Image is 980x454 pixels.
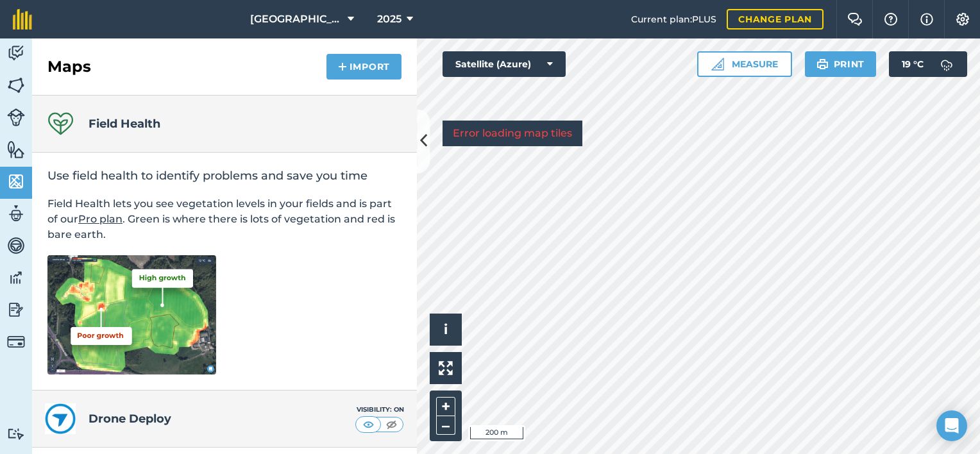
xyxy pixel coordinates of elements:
[889,51,967,77] button: 19 °C
[443,51,566,77] button: Satellite (Azure)
[338,59,347,74] img: svg+xml;base64,PHN2ZyB4bWxucz0iaHR0cDovL3d3dy53My5vcmcvMjAwMC9zdmciIHdpZHRoPSIxNCIgaGVpZ2h0PSIyNC...
[805,51,877,77] button: Print
[45,403,76,434] img: logo
[631,12,716,26] span: Current plan : PLUS
[697,51,792,77] button: Measure
[436,397,455,416] button: +
[7,236,25,255] img: svg+xml;base64,PD94bWwgdmVyc2lvbj0iMS4wIiBlbmNvZGluZz0idXRmLTgiPz4KPCEtLSBHZW5lcmF0b3I6IEFkb2JlIE...
[439,361,453,375] img: Four arrows, one pointing top left, one top right, one bottom right and the last bottom left
[7,140,25,159] img: svg+xml;base64,PHN2ZyB4bWxucz0iaHR0cDovL3d3dy53My5vcmcvMjAwMC9zdmciIHdpZHRoPSI1NiIgaGVpZ2h0PSI2MC...
[453,126,572,141] p: Error loading map tiles
[377,12,401,27] span: 2025
[847,13,863,26] img: Two speech bubbles overlapping with the left bubble in the forefront
[47,56,91,77] h2: Maps
[47,168,401,183] h2: Use field health to identify problems and save you time
[7,108,25,126] img: svg+xml;base64,PD94bWwgdmVyc2lvbj0iMS4wIiBlbmNvZGluZz0idXRmLTgiPz4KPCEtLSBHZW5lcmF0b3I6IEFkb2JlIE...
[883,13,899,26] img: A question mark icon
[47,196,401,242] p: Field Health lets you see vegetation levels in your fields and is part of our . Green is where th...
[89,115,160,133] h4: Field Health
[384,418,400,431] img: svg+xml;base64,PHN2ZyB4bWxucz0iaHR0cDovL3d3dy53My5vcmcvMjAwMC9zdmciIHdpZHRoPSI1MCIgaGVpZ2h0PSI0MC...
[727,9,824,29] a: Change plan
[902,51,924,77] span: 19 ° C
[436,416,455,435] button: –
[711,58,724,71] img: Ruler icon
[7,333,25,351] img: svg+xml;base64,PD94bWwgdmVyc2lvbj0iMS4wIiBlbmNvZGluZz0idXRmLTgiPz4KPCEtLSBHZW5lcmF0b3I6IEFkb2JlIE...
[250,12,342,27] span: [GEOGRAPHIC_DATA]
[934,51,959,77] img: svg+xml;base64,PD94bWwgdmVyc2lvbj0iMS4wIiBlbmNvZGluZz0idXRmLTgiPz4KPCEtLSBHZW5lcmF0b3I6IEFkb2JlIE...
[7,268,25,287] img: svg+xml;base64,PD94bWwgdmVyc2lvbj0iMS4wIiBlbmNvZGluZz0idXRmLTgiPz4KPCEtLSBHZW5lcmF0b3I6IEFkb2JlIE...
[920,12,933,27] img: svg+xml;base64,PHN2ZyB4bWxucz0iaHR0cDovL3d3dy53My5vcmcvMjAwMC9zdmciIHdpZHRoPSIxNyIgaGVpZ2h0PSIxNy...
[7,204,25,223] img: svg+xml;base64,PD94bWwgdmVyc2lvbj0iMS4wIiBlbmNvZGluZz0idXRmLTgiPz4KPCEtLSBHZW5lcmF0b3I6IEFkb2JlIE...
[816,56,829,72] img: svg+xml;base64,PHN2ZyB4bWxucz0iaHR0cDovL3d3dy53My5vcmcvMjAwMC9zdmciIHdpZHRoPSIxOSIgaGVpZ2h0PSIyNC...
[7,44,25,63] img: svg+xml;base64,PD94bWwgdmVyc2lvbj0iMS4wIiBlbmNvZGluZz0idXRmLTgiPz4KPCEtLSBHZW5lcmF0b3I6IEFkb2JlIE...
[78,213,122,225] a: Pro plan
[7,76,25,95] img: svg+xml;base64,PHN2ZyB4bWxucz0iaHR0cDovL3d3dy53My5vcmcvMjAwMC9zdmciIHdpZHRoPSI1NiIgaGVpZ2h0PSI2MC...
[430,314,462,346] button: i
[89,410,355,428] h4: Drone Deploy
[7,300,25,319] img: svg+xml;base64,PD94bWwgdmVyc2lvbj0iMS4wIiBlbmNvZGluZz0idXRmLTgiPz4KPCEtLSBHZW5lcmF0b3I6IEFkb2JlIE...
[936,410,967,441] div: Open Intercom Messenger
[7,172,25,191] img: svg+xml;base64,PHN2ZyB4bWxucz0iaHR0cDovL3d3dy53My5vcmcvMjAwMC9zdmciIHdpZHRoPSI1NiIgaGVpZ2h0PSI2MC...
[360,418,376,431] img: svg+xml;base64,PHN2ZyB4bWxucz0iaHR0cDovL3d3dy53My5vcmcvMjAwMC9zdmciIHdpZHRoPSI1MCIgaGVpZ2h0PSI0MC...
[13,9,32,29] img: fieldmargin Logo
[7,428,25,440] img: svg+xml;base64,PD94bWwgdmVyc2lvbj0iMS4wIiBlbmNvZGluZz0idXRmLTgiPz4KPCEtLSBHZW5lcmF0b3I6IEFkb2JlIE...
[955,13,970,26] img: A cog icon
[326,54,401,80] button: Import
[444,321,448,337] span: i
[355,405,404,415] div: Visibility: On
